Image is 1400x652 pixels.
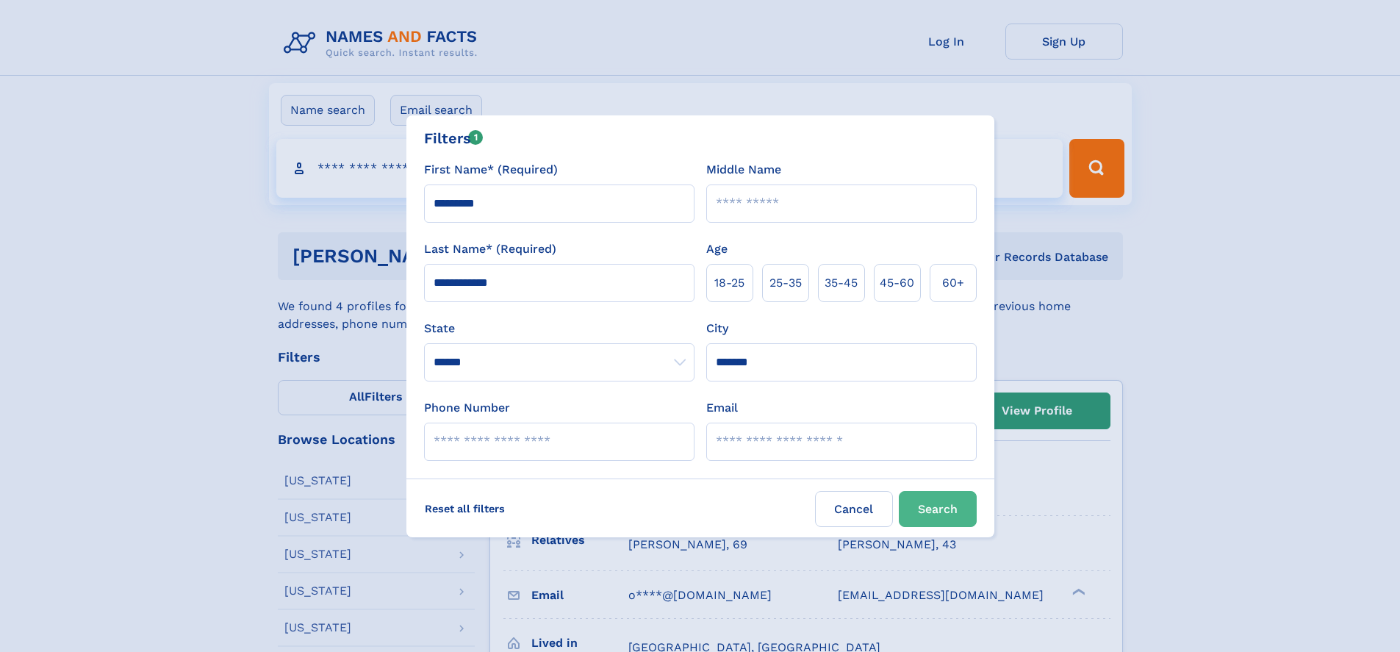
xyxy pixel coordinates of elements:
[424,161,558,179] label: First Name* (Required)
[706,161,781,179] label: Middle Name
[424,399,510,417] label: Phone Number
[899,491,977,527] button: Search
[942,274,964,292] span: 60+
[706,240,728,258] label: Age
[424,127,484,149] div: Filters
[769,274,802,292] span: 25‑35
[880,274,914,292] span: 45‑60
[424,240,556,258] label: Last Name* (Required)
[706,399,738,417] label: Email
[424,320,694,337] label: State
[706,320,728,337] label: City
[825,274,858,292] span: 35‑45
[415,491,514,526] label: Reset all filters
[815,491,893,527] label: Cancel
[714,274,744,292] span: 18‑25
